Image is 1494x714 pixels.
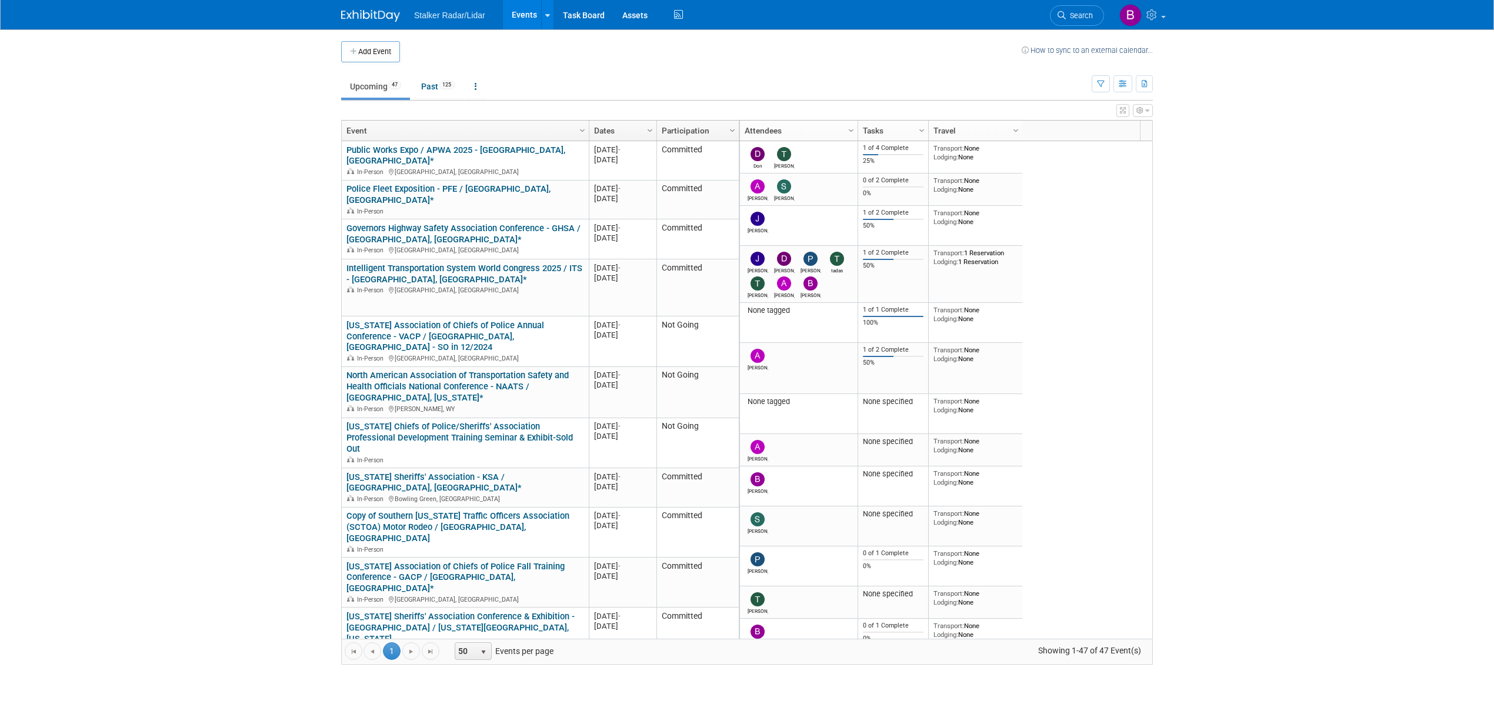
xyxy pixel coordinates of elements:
[777,179,791,193] img: Scott Berry
[933,437,1018,454] div: None None
[933,446,958,454] span: Lodging:
[933,144,1018,161] div: None None
[751,472,765,486] img: Brian Wong
[346,611,575,644] a: [US_STATE] Sheriffs' Association Conference & Exhibition - [GEOGRAPHIC_DATA] / [US_STATE][GEOGRAP...
[656,316,739,366] td: Not Going
[341,75,410,98] a: Upcoming47
[748,291,768,298] div: Tommy Yates
[751,276,765,291] img: Tommy Yates
[933,209,1018,226] div: None None
[745,306,853,315] div: None tagged
[801,266,821,273] div: Paul Nichols
[916,121,929,138] a: Column Settings
[751,179,765,193] img: adam holland
[346,121,581,141] a: Event
[933,153,958,161] span: Lodging:
[383,642,401,660] span: 1
[656,508,739,558] td: Committed
[933,622,964,630] span: Transport:
[346,472,522,493] a: [US_STATE] Sheriffs' Association - KSA / [GEOGRAPHIC_DATA], [GEOGRAPHIC_DATA]*
[594,330,651,340] div: [DATE]
[863,249,924,257] div: 1 of 2 Complete
[439,81,455,89] span: 125
[357,405,387,413] span: In-Person
[726,121,739,138] a: Column Settings
[830,252,844,266] img: tadas eikinas
[347,596,354,602] img: In-Person Event
[1010,121,1023,138] a: Column Settings
[933,144,964,152] span: Transport:
[1066,11,1093,20] span: Search
[751,440,765,454] img: adam holland
[863,121,921,141] a: Tasks
[863,222,924,230] div: 50%
[346,421,573,454] a: [US_STATE] Chiefs of Police/Sheriffs' Association Professional Development Training Seminar & Exh...
[774,266,795,273] div: David Schmidt
[933,437,964,445] span: Transport:
[440,642,565,660] span: Events per page
[346,183,551,205] a: Police Fleet Exposition - PFE / [GEOGRAPHIC_DATA], [GEOGRAPHIC_DATA]*
[1011,126,1021,135] span: Column Settings
[748,526,768,534] div: Scott Berry
[933,589,1018,606] div: None None
[801,291,821,298] div: Brooke Journet
[933,598,958,606] span: Lodging:
[933,355,958,363] span: Lodging:
[827,266,848,273] div: tadas eikinas
[578,126,587,135] span: Column Settings
[917,126,926,135] span: Column Settings
[357,355,387,362] span: In-Person
[576,121,589,138] a: Column Settings
[662,121,731,141] a: Participation
[346,145,565,166] a: Public Works Expo / APWA 2025 - [GEOGRAPHIC_DATA], [GEOGRAPHIC_DATA]*
[594,193,651,203] div: [DATE]
[346,223,581,245] a: Governors Highway Safety Association Conference - GHSA / [GEOGRAPHIC_DATA], [GEOGRAPHIC_DATA]*
[933,509,964,518] span: Transport:
[933,218,958,226] span: Lodging:
[863,437,924,446] div: None specified
[863,635,924,643] div: 0%
[748,161,768,169] div: Don Horen
[594,482,651,492] div: [DATE]
[426,647,435,656] span: Go to the last page
[656,141,739,181] td: Committed
[863,319,924,327] div: 100%
[933,509,1018,526] div: None None
[594,472,651,482] div: [DATE]
[618,472,621,481] span: -
[618,184,621,193] span: -
[933,469,964,478] span: Transport:
[645,126,655,135] span: Column Settings
[1022,46,1153,55] a: How to sync to an external calendar...
[412,75,463,98] a: Past125
[933,121,1015,141] a: Travel
[346,245,583,255] div: [GEOGRAPHIC_DATA], [GEOGRAPHIC_DATA]
[656,259,739,316] td: Committed
[933,306,964,314] span: Transport:
[933,176,964,185] span: Transport:
[618,612,621,620] span: -
[594,233,651,243] div: [DATE]
[346,285,583,295] div: [GEOGRAPHIC_DATA], [GEOGRAPHIC_DATA]
[933,478,958,486] span: Lodging:
[347,286,354,292] img: In-Person Event
[644,121,657,138] a: Column Settings
[748,606,768,614] div: Thomas Kenia
[594,561,651,571] div: [DATE]
[618,145,621,154] span: -
[748,486,768,494] div: Brian Wong
[357,596,387,603] span: In-Person
[346,353,583,363] div: [GEOGRAPHIC_DATA], [GEOGRAPHIC_DATA]
[777,276,791,291] img: adam holland
[388,81,401,89] span: 47
[346,403,583,413] div: [PERSON_NAME], WY
[357,456,387,464] span: In-Person
[933,469,1018,486] div: None None
[594,155,651,165] div: [DATE]
[656,418,739,468] td: Not Going
[349,647,358,656] span: Go to the first page
[863,622,924,630] div: 0 of 1 Complete
[357,495,387,503] span: In-Person
[863,262,924,270] div: 50%
[347,546,354,552] img: In-Person Event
